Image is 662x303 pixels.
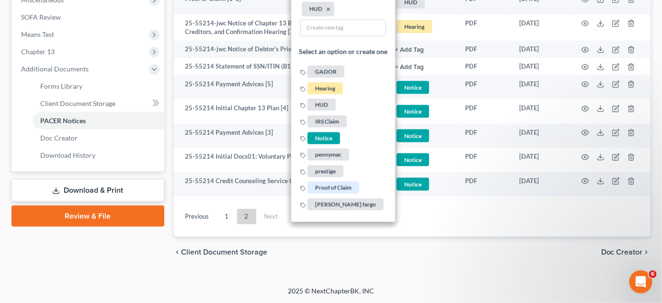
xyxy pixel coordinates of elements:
[395,62,450,71] a: + Add Tag
[397,81,429,94] span: Notice
[601,248,643,256] span: Doc Creator
[174,172,388,197] td: 25-55214 Credit Counseling Service Certificate [2]
[512,75,570,100] td: [DATE]
[300,200,385,208] a: [PERSON_NAME] fargo
[512,124,570,148] td: [DATE]
[33,95,164,112] a: Client Document Storage
[397,129,429,142] span: Notice
[457,14,512,41] td: PDF
[512,41,570,58] td: [DATE]
[174,124,388,148] td: 25-55214 Payment Advices [3]
[33,147,164,164] a: Download History
[300,117,348,125] a: IRS Claim
[457,58,512,75] td: PDF
[308,66,344,78] span: GADOR
[457,148,512,172] td: PDF
[512,58,570,75] td: [DATE]
[308,198,384,210] span: [PERSON_NAME] fargo
[601,248,651,256] button: Doc Creator chevron_right
[395,45,450,54] a: + Add Tag
[300,84,344,92] a: Hearing
[40,117,86,125] span: PACER Notices
[301,20,386,36] input: Create new tag
[300,101,337,109] a: HUD
[33,78,164,95] a: Forms Library
[302,2,334,16] li: HUD
[40,99,115,107] span: Client Document Storage
[33,129,164,147] a: Doc Creator
[174,58,388,75] td: 25-55214 Statement of SSN/ITIN (B121) (RESTRICTED)
[300,150,351,158] a: pennymac
[237,209,256,224] a: 2
[40,134,78,142] span: Doc Creator
[512,172,570,197] td: [DATE]
[643,248,651,256] i: chevron_right
[11,179,164,202] a: Download & Print
[395,152,450,168] a: Notice
[174,41,388,58] td: 25-55214-jwc Notice of Debtor's Prior Filings
[174,14,388,41] td: 25-55214-jwc Notice of Chapter 13 Bankruptcy Case, Meeting of Creditors, and Confirmation Hearing...
[308,165,343,177] span: prestige
[512,99,570,124] td: [DATE]
[326,5,331,14] button: ×
[629,270,652,293] iframe: Intercom live chat
[13,9,164,26] a: SOFA Review
[395,176,450,192] a: Notice
[40,82,82,90] span: Forms Library
[395,47,424,53] button: + Add Tag
[174,99,388,124] td: 25-55214 Initial Chapter 13 Plan [4]
[174,248,268,256] button: chevron_left Client Document Storage
[217,209,237,224] a: 1
[11,206,164,227] a: Review & File
[33,112,164,129] a: PACER Notices
[457,172,512,197] td: PDF
[300,67,346,75] a: GADOR
[182,248,268,256] span: Client Document Storage
[512,14,570,41] td: [DATE]
[512,148,570,172] td: [DATE]
[300,184,361,192] a: Proof of Claim
[397,105,429,118] span: Notice
[395,128,450,144] a: Notice
[308,182,359,194] span: Proof of Claim
[397,178,429,191] span: Notice
[300,167,345,175] a: prestige
[395,104,450,119] a: Notice
[174,75,388,100] td: 25-55214 Payment Advices [5]
[21,47,55,56] span: Chapter 13
[457,99,512,124] td: PDF
[308,132,340,144] span: Notice
[395,19,450,35] a: Hearing
[308,99,336,111] span: HUD
[178,209,217,224] a: Previous
[21,13,61,21] span: SOFA Review
[308,116,347,128] span: IRS Claim
[397,153,429,166] span: Notice
[300,134,342,142] a: Notice
[395,64,424,70] button: + Add Tag
[395,80,450,95] a: Notice
[40,151,95,159] span: Download History
[457,75,512,100] td: PDF
[308,149,349,161] span: pennymac
[174,148,388,172] td: 25-55214 Initial Docs01: Voluntary Petition (Chapter 13) [1]
[457,124,512,148] td: PDF
[457,41,512,58] td: PDF
[649,270,657,278] span: 6
[21,65,89,73] span: Additional Documents
[174,248,182,256] i: chevron_left
[21,30,54,38] span: Means Test
[291,41,395,64] li: Select an option or create one
[397,20,432,33] span: Hearing
[308,82,343,94] span: Hearing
